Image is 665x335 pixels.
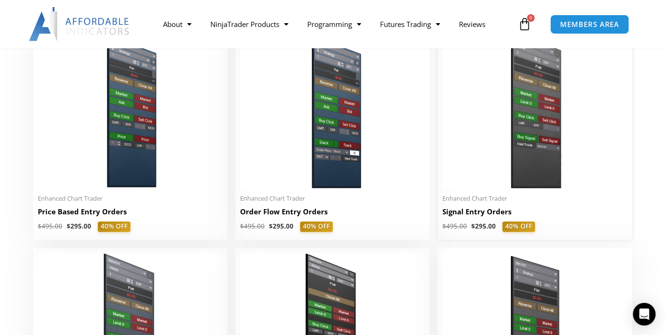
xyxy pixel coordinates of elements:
span: MEMBERS AREA [560,21,619,28]
a: Order Flow Entry Orders [240,207,425,221]
span: Enhanced Chart Trader [442,194,627,203]
span: 0 [527,14,535,22]
a: Programming [298,13,371,35]
bdi: 295.00 [269,222,294,230]
span: 40% OFF [300,221,333,232]
div: Open Intercom Messenger [633,303,656,326]
span: $ [442,222,446,230]
span: 40% OFF [502,221,535,232]
span: $ [67,222,70,230]
bdi: 295.00 [67,222,91,230]
a: Price Based Entry Orders [38,207,223,221]
span: $ [38,222,42,230]
img: Order Flow Entry Orders [240,30,425,189]
h2: Price Based Entry Orders [38,207,223,217]
span: $ [240,222,244,230]
a: Signal Entry Orders [442,207,627,221]
a: About [154,13,201,35]
img: SignalEntryOrders [442,30,627,189]
a: MEMBERS AREA [550,15,629,34]
a: 0 [504,10,545,38]
span: 40% OFF [98,221,130,232]
h2: Order Flow Entry Orders [240,207,425,217]
img: Price Based Entry Orders [38,30,223,189]
span: $ [269,222,273,230]
a: NinjaTrader Products [201,13,298,35]
bdi: 495.00 [38,222,62,230]
span: Enhanced Chart Trader [240,194,425,203]
bdi: 495.00 [240,222,265,230]
a: Futures Trading [371,13,449,35]
a: Reviews [449,13,495,35]
span: $ [471,222,475,230]
span: Enhanced Chart Trader [38,194,223,203]
img: LogoAI | Affordable Indicators – NinjaTrader [29,7,130,41]
bdi: 495.00 [442,222,467,230]
nav: Menu [154,13,515,35]
bdi: 295.00 [471,222,496,230]
h2: Signal Entry Orders [442,207,627,217]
